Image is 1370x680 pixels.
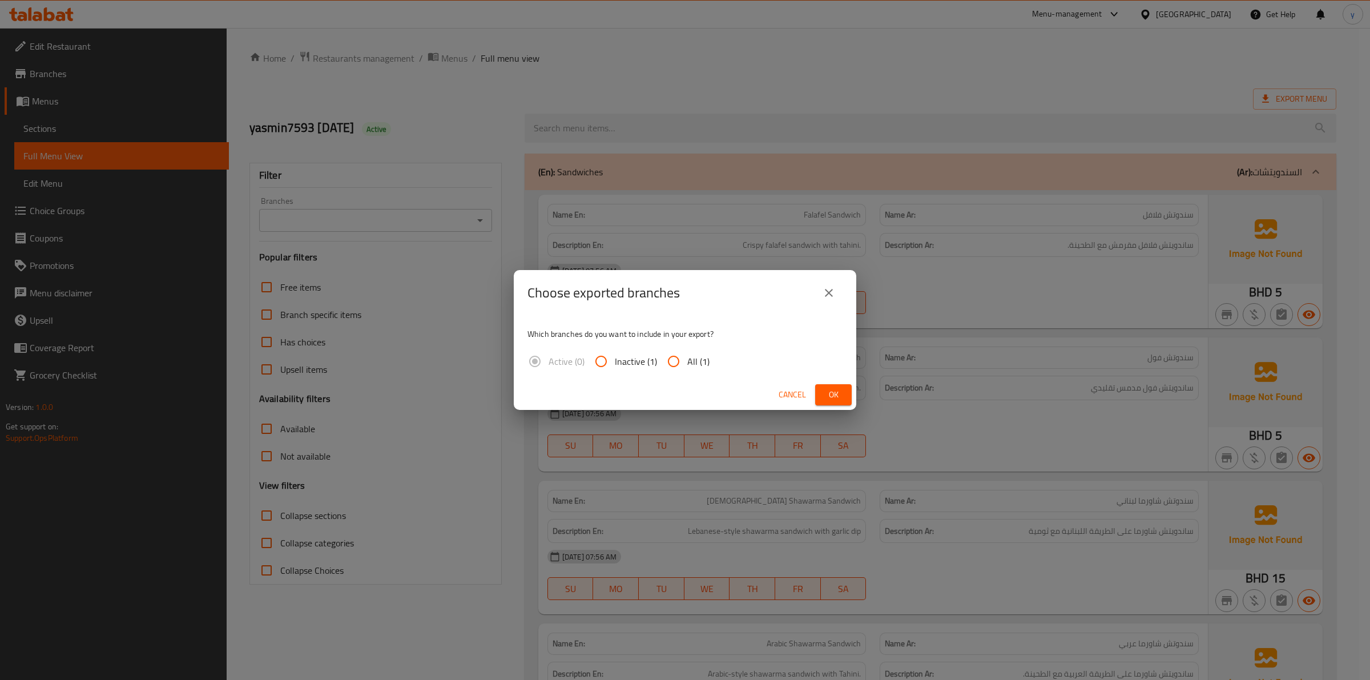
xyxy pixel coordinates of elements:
[687,355,710,368] span: All (1)
[774,384,811,405] button: Cancel
[615,355,657,368] span: Inactive (1)
[779,388,806,402] span: Cancel
[527,284,680,302] h2: Choose exported branches
[527,328,843,340] p: Which branches do you want to include in your export?
[815,384,852,405] button: Ok
[824,388,843,402] span: Ok
[815,279,843,307] button: close
[549,355,585,368] span: Active (0)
